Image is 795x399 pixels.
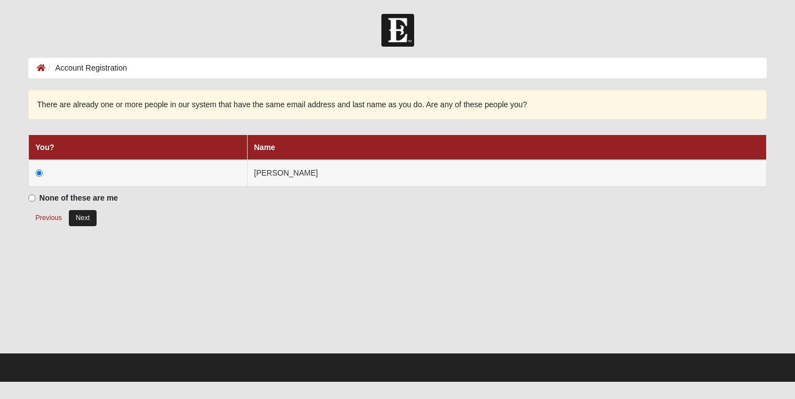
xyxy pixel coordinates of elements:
[28,90,767,119] div: There are already one or more people in our system that have the same email address and last name...
[69,210,96,226] button: Next
[46,62,127,74] li: Account Registration
[39,193,118,202] strong: None of these are me
[28,210,69,227] button: Previous
[381,14,414,47] img: Church of Eleven22 Logo
[247,134,767,160] th: Name
[247,160,767,187] td: [PERSON_NAME]
[28,194,36,202] input: None of these are me
[28,134,247,160] th: You?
